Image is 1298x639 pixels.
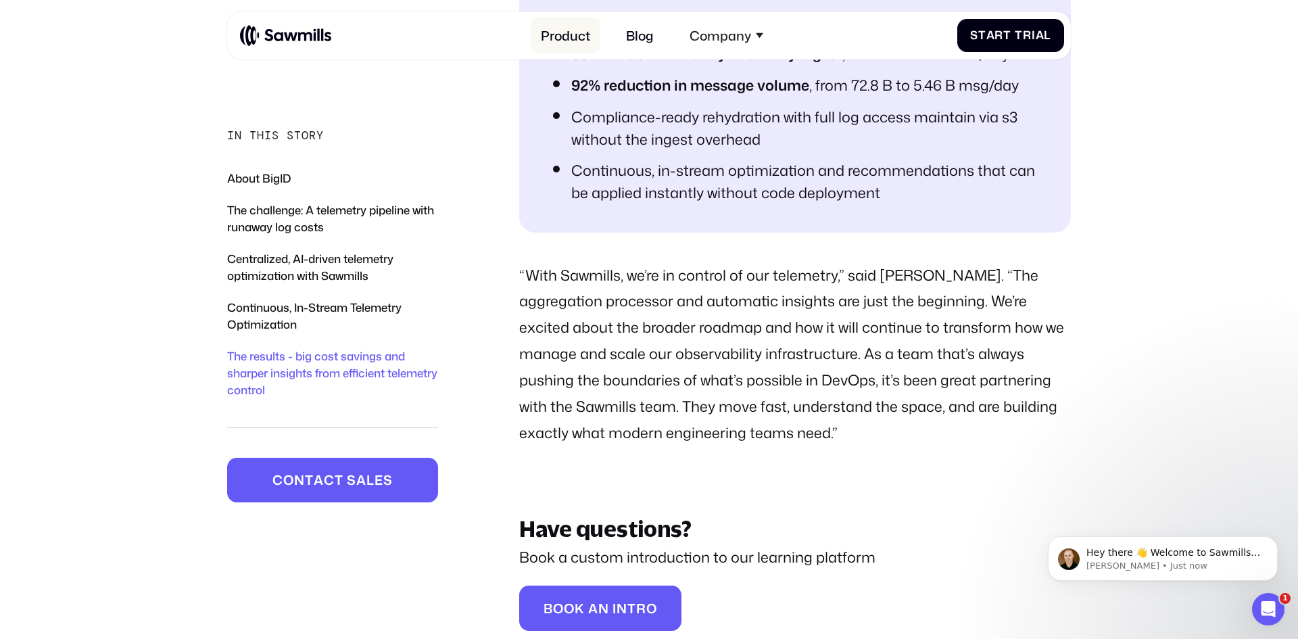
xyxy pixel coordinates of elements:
[627,600,636,616] span: t
[646,600,657,616] span: o
[227,458,438,502] a: Contactsales
[305,472,314,488] span: t
[356,472,366,488] span: a
[679,18,773,53] div: Company
[986,28,995,42] span: a
[970,28,978,42] span: S
[571,43,842,64] strong: 89% reduction in daily telemetry ingest
[1252,593,1284,625] iframe: Intercom live chat
[227,128,324,144] div: In this story
[617,600,627,616] span: n
[383,472,393,488] span: s
[283,472,294,488] span: o
[335,472,343,488] span: t
[227,348,437,398] a: The results - big cost savings and sharper insights from efficient telemetry control
[690,28,751,43] div: Company
[1280,593,1291,604] span: 1
[1003,28,1011,42] span: t
[519,262,1071,446] p: “With Sawmills, we’re in control of our telemetry,” said [PERSON_NAME]. “The aggregation processo...
[571,74,809,95] strong: 92% reduction in message volume
[598,600,609,616] span: n
[1028,508,1298,602] iframe: Intercom notifications message
[366,472,375,488] span: l
[227,170,438,428] nav: In this story
[571,74,1042,96] li: , from 72.8 B to 5.46 B msg/day
[571,106,1042,150] li: Compliance-ready rehydration with full log access maintain via s3 without the ingest overhead
[978,28,986,42] span: t
[519,548,1071,567] div: Book a custom introduction to our learning platform
[375,472,383,488] span: e
[314,472,324,488] span: a
[553,600,564,616] span: o
[1032,28,1036,42] span: i
[519,516,1071,543] div: Have questions?
[272,472,283,488] span: C
[1015,28,1023,42] span: T
[227,202,434,235] a: The challenge: A telemetry pipeline with runaway log costs
[1023,28,1032,42] span: r
[227,251,393,283] a: Centralized, AI-driven telemetry optimization with Sawmills
[324,472,335,488] span: c
[1036,28,1044,42] span: a
[519,586,681,630] a: Bookanintro
[957,19,1065,52] a: StartTrial
[588,600,598,616] span: a
[1044,28,1051,42] span: l
[227,170,291,186] a: About BigID
[575,600,585,616] span: k
[544,600,553,616] span: B
[571,160,1042,204] li: Continuous, in-stream optimization and recommendations that can be applied instantly without code...
[612,600,617,616] span: i
[294,472,305,488] span: n
[347,472,356,488] span: s
[636,600,646,616] span: r
[994,28,1003,42] span: r
[531,18,600,53] a: Product
[617,18,664,53] a: Blog
[564,600,575,616] span: o
[227,300,402,332] a: Continuous, In-Stream Telemetry Optimization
